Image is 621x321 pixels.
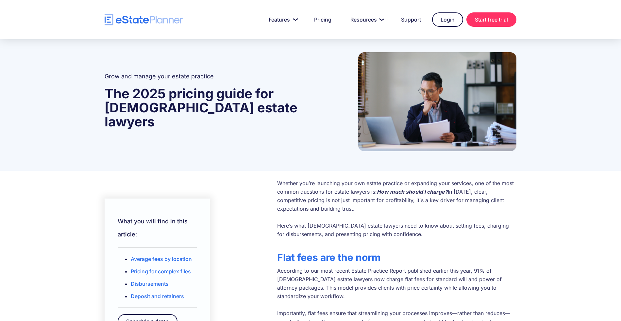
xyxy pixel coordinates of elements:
a: Support [393,13,429,26]
a: Pricing for complex files [131,268,191,275]
strong: Flat fees are the norm [277,251,380,263]
a: Start free trial [466,12,516,27]
p: Whether you’re launching your own estate practice or expanding your services, one of the most com... [277,179,516,238]
a: home [105,14,183,25]
a: Resources [343,13,390,26]
a: Average fees by location [131,256,192,262]
a: Disbursements [131,281,169,287]
strong: The 2025 pricing guide for [DEMOGRAPHIC_DATA] estate lawyers [105,86,297,130]
a: Pricing [306,13,339,26]
a: Deposit and retainers [131,293,184,299]
a: Features [261,13,303,26]
h2: What you will find in this article: [118,215,197,241]
a: Login [432,12,463,27]
h2: Grow and manage your estate practice [105,72,342,81]
em: How much should I charge? [377,188,448,195]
